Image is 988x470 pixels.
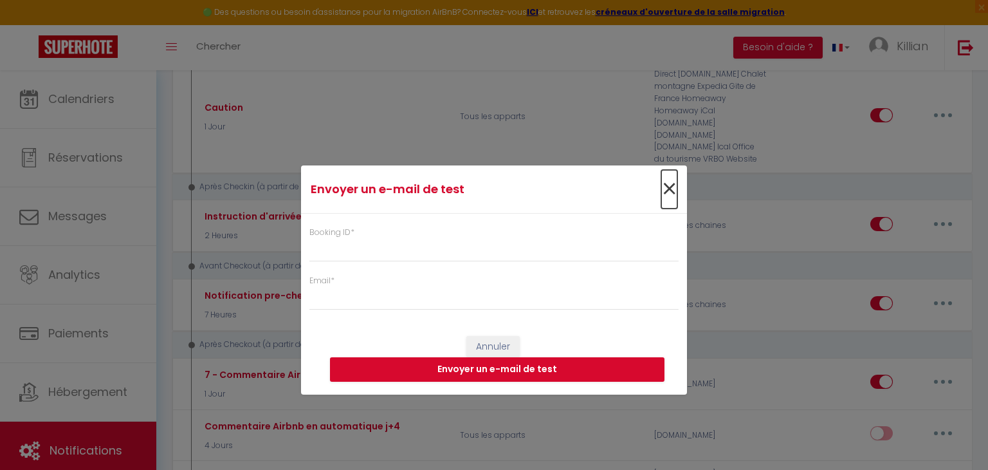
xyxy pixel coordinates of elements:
[309,227,354,239] label: Booking ID
[311,180,549,198] h4: Envoyer un e-mail de test
[10,5,49,44] button: Ouvrir le widget de chat LiveChat
[661,176,677,203] button: Close
[661,170,677,209] span: ×
[309,275,334,287] label: Email
[466,336,520,358] button: Annuler
[330,357,664,382] button: Envoyer un e-mail de test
